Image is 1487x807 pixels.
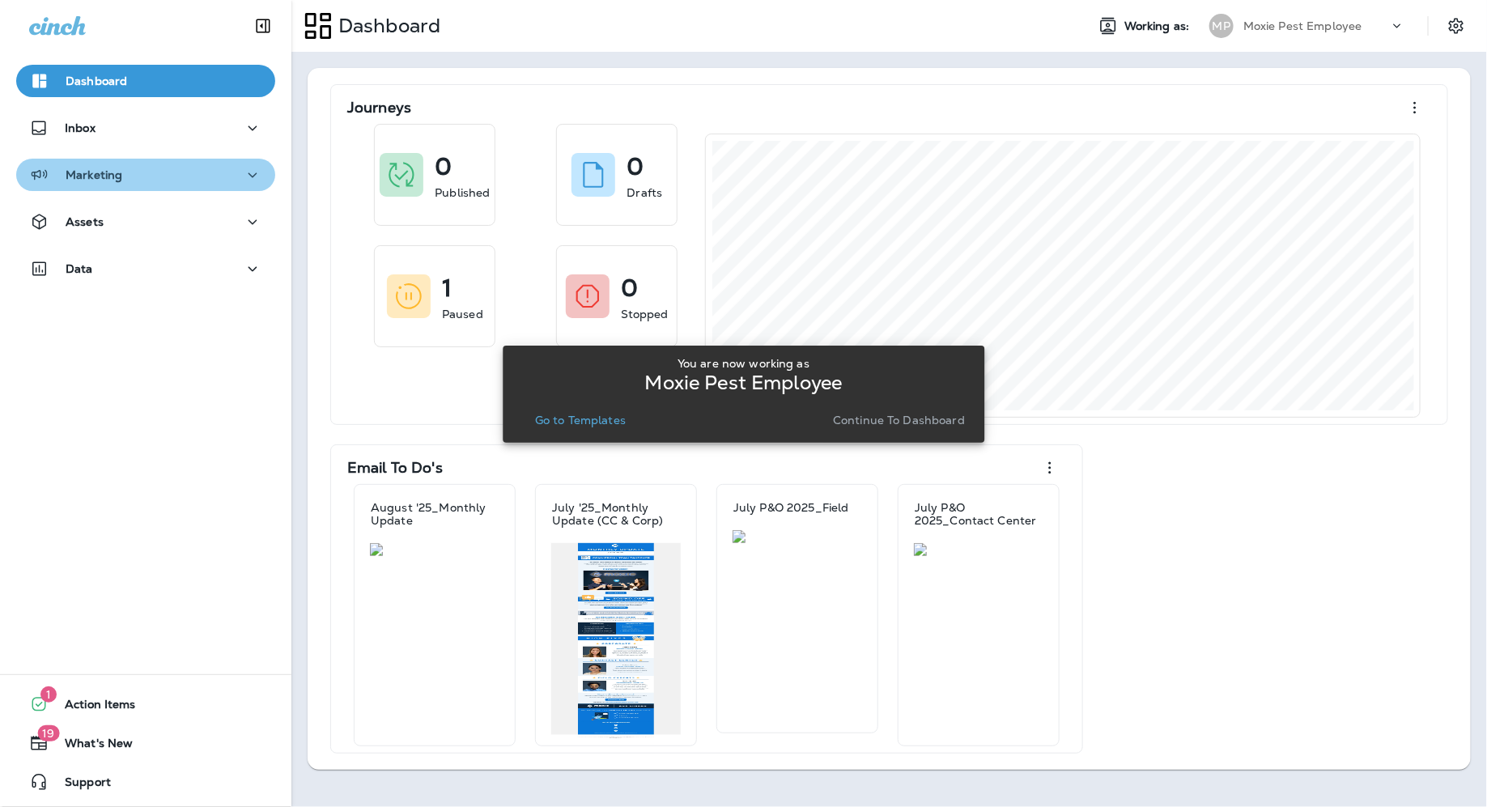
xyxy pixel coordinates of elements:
button: Dashboard [16,65,275,97]
span: 19 [37,725,59,741]
button: 1Action Items [16,688,275,720]
p: Data [66,262,93,275]
p: 0 [435,159,452,175]
p: August '25_Monthly Update [371,501,499,527]
img: 5a4cad53-c0eb-46e7-84e5-fc71affd2eab.jpg [370,543,499,556]
p: Moxie Pest Employee [1243,19,1362,32]
span: Working as: [1124,19,1193,33]
button: Data [16,253,275,285]
p: Published [435,185,490,201]
p: Continue to Dashboard [833,414,965,427]
span: 1 [40,686,57,703]
span: What's New [49,737,133,756]
button: 19What's New [16,727,275,759]
p: Email To Do's [347,460,443,476]
p: 1 [442,280,452,296]
p: Assets [66,215,104,228]
p: Go to Templates [535,414,626,427]
span: Action Items [49,698,136,717]
button: Go to Templates [529,409,632,431]
p: Journeys [347,100,411,116]
button: Settings [1442,11,1471,40]
button: Inbox [16,112,275,144]
p: Inbox [65,121,96,134]
p: You are now working as [678,357,809,370]
button: Collapse Sidebar [240,10,286,42]
p: Paused [442,306,483,322]
button: Assets [16,206,275,238]
p: Marketing [66,168,122,181]
button: Support [16,766,275,798]
button: Marketing [16,159,275,191]
span: Support [49,775,111,795]
p: Dashboard [332,14,440,38]
p: Moxie Pest Employee [645,376,843,389]
div: MP [1209,14,1234,38]
button: Continue to Dashboard [826,409,971,431]
p: Dashboard [66,74,127,87]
